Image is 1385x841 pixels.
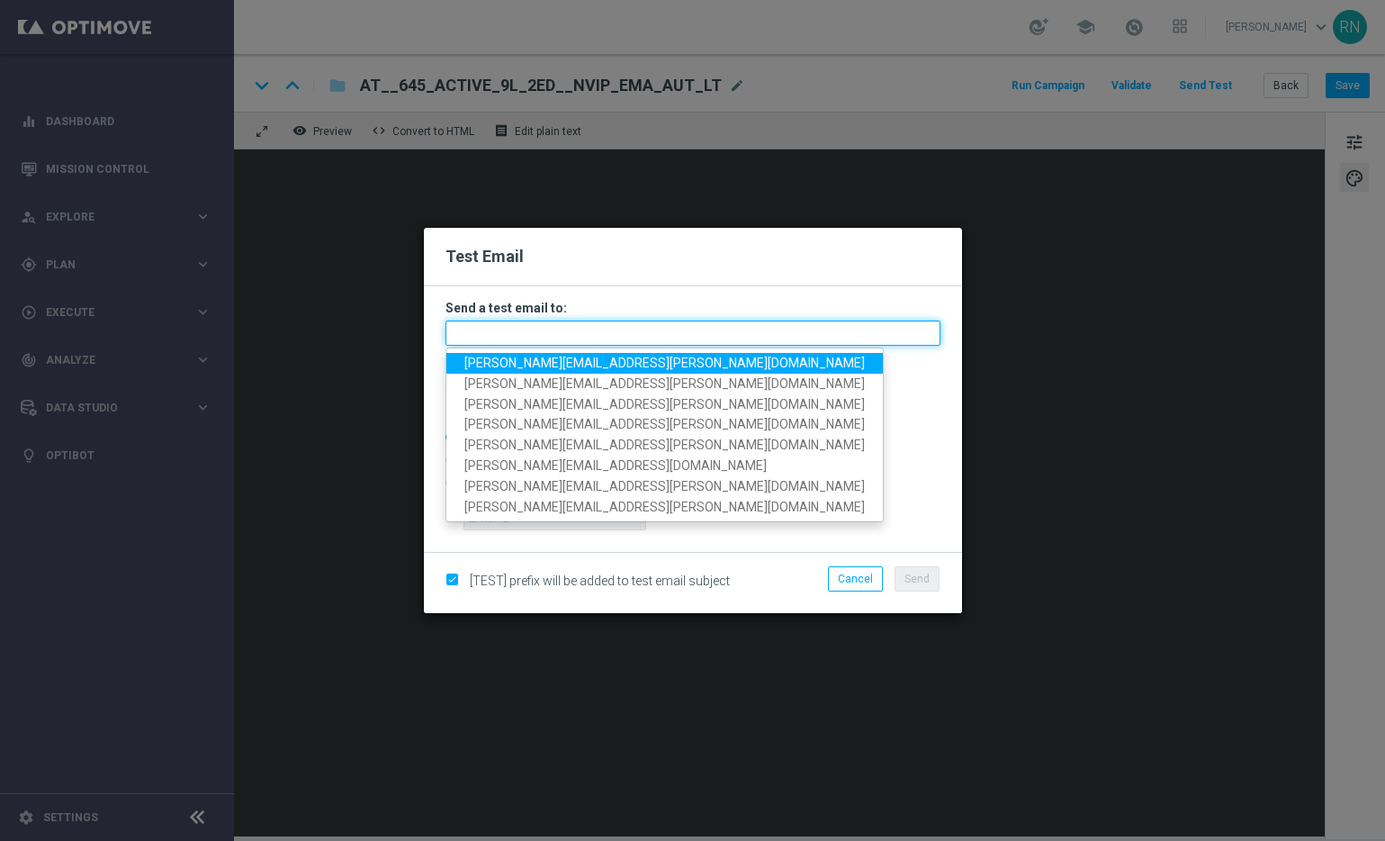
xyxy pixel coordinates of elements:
span: [PERSON_NAME][EMAIL_ADDRESS][PERSON_NAME][DOMAIN_NAME] [464,479,865,493]
span: [PERSON_NAME][EMAIL_ADDRESS][PERSON_NAME][DOMAIN_NAME] [464,417,865,431]
a: [PERSON_NAME][EMAIL_ADDRESS][PERSON_NAME][DOMAIN_NAME] [446,496,883,517]
span: [PERSON_NAME][EMAIL_ADDRESS][PERSON_NAME][DOMAIN_NAME] [464,396,865,411]
span: [PERSON_NAME][EMAIL_ADDRESS][PERSON_NAME][DOMAIN_NAME] [464,499,865,513]
a: [PERSON_NAME][EMAIL_ADDRESS][PERSON_NAME][DOMAIN_NAME] [446,374,883,394]
a: [PERSON_NAME][EMAIL_ADDRESS][PERSON_NAME][DOMAIN_NAME] [446,435,883,456]
span: [TEST] prefix will be added to test email subject [470,574,730,588]
h2: Test Email [445,246,940,267]
span: [PERSON_NAME][EMAIL_ADDRESS][DOMAIN_NAME] [464,458,767,473]
h3: Send a test email to: [445,300,940,316]
a: [PERSON_NAME][EMAIL_ADDRESS][PERSON_NAME][DOMAIN_NAME] [446,414,883,435]
a: [PERSON_NAME][EMAIL_ADDRESS][PERSON_NAME][DOMAIN_NAME] [446,353,883,374]
a: [PERSON_NAME][EMAIL_ADDRESS][PERSON_NAME][DOMAIN_NAME] [446,393,883,414]
span: [PERSON_NAME][EMAIL_ADDRESS][PERSON_NAME][DOMAIN_NAME] [464,356,865,370]
span: [PERSON_NAME][EMAIL_ADDRESS][PERSON_NAME][DOMAIN_NAME] [464,438,865,452]
button: Cancel [828,566,883,592]
a: [PERSON_NAME][EMAIL_ADDRESS][DOMAIN_NAME] [446,456,883,476]
button: Send [895,566,940,592]
span: Send [904,573,930,585]
a: [PERSON_NAME][EMAIL_ADDRESS][PERSON_NAME][DOMAIN_NAME] [446,476,883,497]
span: [PERSON_NAME][EMAIL_ADDRESS][PERSON_NAME][DOMAIN_NAME] [464,376,865,391]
